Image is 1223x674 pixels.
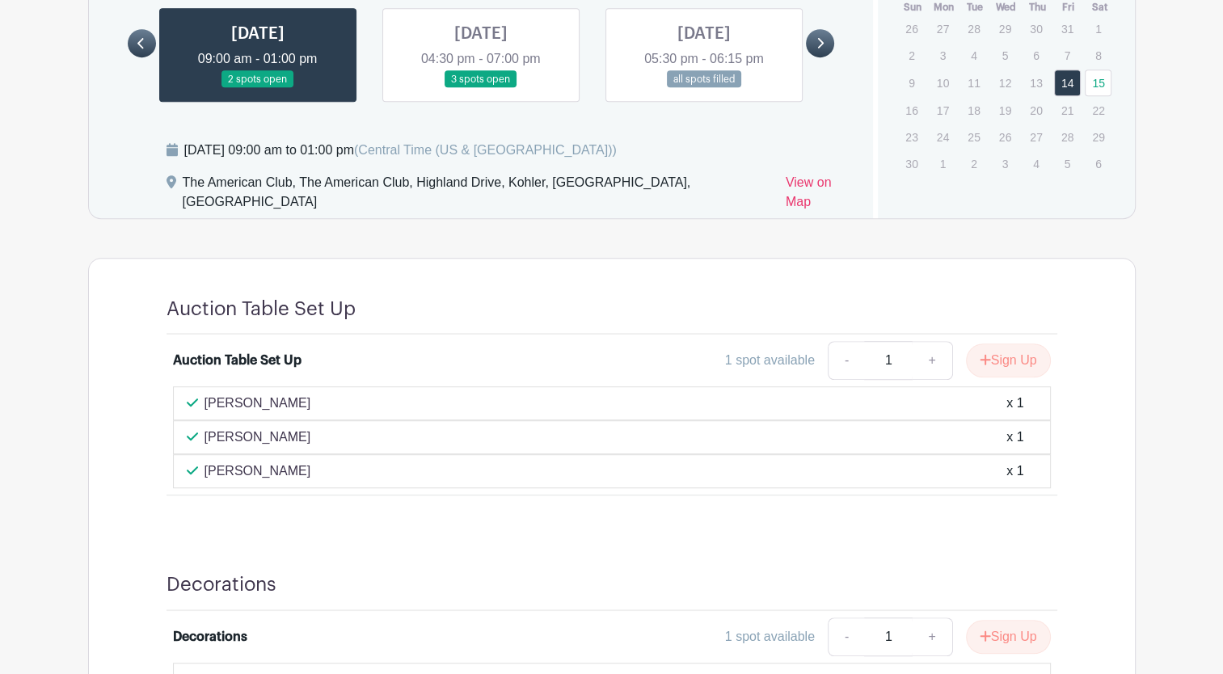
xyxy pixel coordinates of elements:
[1085,43,1111,68] p: 8
[960,124,987,150] p: 25
[1054,16,1081,41] p: 31
[966,343,1051,377] button: Sign Up
[992,43,1018,68] p: 5
[1023,151,1049,176] p: 4
[828,617,865,656] a: -
[786,173,854,218] a: View on Map
[898,70,925,95] p: 9
[960,16,987,41] p: 28
[912,617,952,656] a: +
[1054,124,1081,150] p: 28
[930,70,956,95] p: 10
[930,43,956,68] p: 3
[1006,461,1023,481] div: x 1
[1085,98,1111,123] p: 22
[205,461,311,481] p: [PERSON_NAME]
[992,151,1018,176] p: 3
[898,43,925,68] p: 2
[167,573,276,596] h4: Decorations
[1054,98,1081,123] p: 21
[960,43,987,68] p: 4
[173,351,302,370] div: Auction Table Set Up
[898,16,925,41] p: 26
[1023,98,1049,123] p: 20
[912,341,952,380] a: +
[1023,124,1049,150] p: 27
[992,124,1018,150] p: 26
[205,428,311,447] p: [PERSON_NAME]
[898,124,925,150] p: 23
[992,16,1018,41] p: 29
[1085,70,1111,96] a: 15
[173,627,247,647] div: Decorations
[960,70,987,95] p: 11
[167,297,356,321] h4: Auction Table Set Up
[1054,151,1081,176] p: 5
[725,351,815,370] div: 1 spot available
[354,143,617,157] span: (Central Time (US & [GEOGRAPHIC_DATA]))
[930,151,956,176] p: 1
[1023,70,1049,95] p: 13
[828,341,865,380] a: -
[1085,124,1111,150] p: 29
[184,141,617,160] div: [DATE] 09:00 am to 01:00 pm
[930,124,956,150] p: 24
[1006,428,1023,447] div: x 1
[1023,16,1049,41] p: 30
[898,98,925,123] p: 16
[1054,70,1081,96] a: 14
[725,627,815,647] div: 1 spot available
[1054,43,1081,68] p: 7
[898,151,925,176] p: 30
[1006,394,1023,413] div: x 1
[930,98,956,123] p: 17
[183,173,773,218] div: The American Club, The American Club, Highland Drive, Kohler, [GEOGRAPHIC_DATA], [GEOGRAPHIC_DATA]
[1085,16,1111,41] p: 1
[960,151,987,176] p: 2
[1023,43,1049,68] p: 6
[960,98,987,123] p: 18
[930,16,956,41] p: 27
[205,394,311,413] p: [PERSON_NAME]
[992,98,1018,123] p: 19
[1085,151,1111,176] p: 6
[966,620,1051,654] button: Sign Up
[992,70,1018,95] p: 12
